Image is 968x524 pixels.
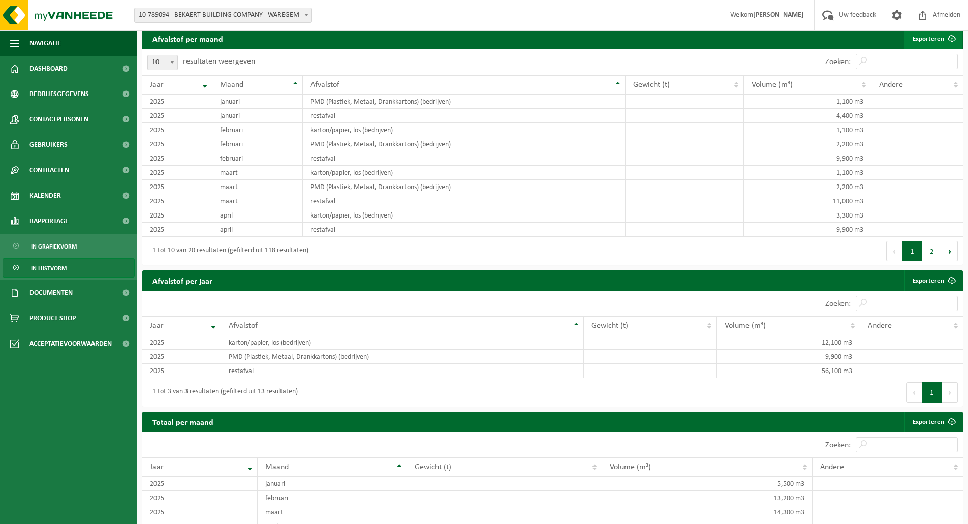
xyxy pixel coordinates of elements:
td: 2025 [142,208,212,223]
span: Gewicht (t) [415,463,451,471]
td: 11,000 m3 [744,194,871,208]
div: 1 tot 3 van 3 resultaten (gefilterd uit 13 resultaten) [147,383,298,402]
td: 9,900 m3 [744,151,871,166]
td: januari [258,477,407,491]
button: 2 [922,241,942,261]
span: 10 [148,55,177,70]
span: 10-789094 - BEKAERT BUILDING COMPANY - WAREGEM [135,8,311,22]
button: Previous [906,382,922,403]
span: Jaar [150,463,164,471]
h2: Totaal per maand [142,412,224,431]
span: Andere [820,463,844,471]
strong: [PERSON_NAME] [753,11,804,19]
label: Zoeken: [825,441,851,449]
a: In grafiekvorm [3,236,135,256]
a: Exporteren [904,28,962,49]
td: februari [212,123,303,137]
td: 2025 [142,223,212,237]
span: Afvalstof [229,322,258,330]
td: 2025 [142,335,221,350]
td: 13,200 m3 [602,491,813,505]
td: 4,400 m3 [744,109,871,123]
td: 2025 [142,109,212,123]
td: PMD (Plastiek, Metaal, Drankkartons) (bedrijven) [303,95,626,109]
span: Gewicht (t) [633,81,670,89]
td: 1,100 m3 [744,166,871,180]
td: 2025 [142,137,212,151]
td: 2025 [142,180,212,194]
span: Rapportage [29,208,69,234]
span: Jaar [150,322,164,330]
h2: Afvalstof per jaar [142,270,223,290]
button: 1 [922,382,942,403]
td: maart [258,505,407,519]
span: Bedrijfsgegevens [29,81,89,107]
td: PMD (Plastiek, Metaal, Drankkartons) (bedrijven) [303,137,626,151]
div: 1 tot 10 van 20 resultaten (gefilterd uit 118 resultaten) [147,242,308,260]
td: 2025 [142,364,221,378]
td: 2025 [142,350,221,364]
td: 2,200 m3 [744,180,871,194]
td: karton/papier, los (bedrijven) [303,166,626,180]
span: 10-789094 - BEKAERT BUILDING COMPANY - WAREGEM [134,8,312,23]
span: Acceptatievoorwaarden [29,331,112,356]
td: februari [258,491,407,505]
td: karton/papier, los (bedrijven) [303,123,626,137]
span: Kalender [29,183,61,208]
span: Documenten [29,280,73,305]
label: Zoeken: [825,58,851,66]
td: restafval [303,223,626,237]
td: 2025 [142,166,212,180]
td: maart [212,166,303,180]
span: In lijstvorm [31,259,67,278]
button: Previous [886,241,902,261]
td: karton/papier, los (bedrijven) [303,208,626,223]
td: 3,300 m3 [744,208,871,223]
td: 2,200 m3 [744,137,871,151]
td: 5,500 m3 [602,477,813,491]
span: Gebruikers [29,132,68,158]
td: 56,100 m3 [717,364,860,378]
td: januari [212,109,303,123]
td: 9,900 m3 [744,223,871,237]
label: Zoeken: [825,300,851,308]
td: restafval [221,364,584,378]
td: restafval [303,194,626,208]
a: Exporteren [904,412,962,432]
td: 1,100 m3 [744,123,871,137]
td: restafval [303,151,626,166]
td: 2025 [142,491,258,505]
td: 2025 [142,505,258,519]
span: Volume (m³) [752,81,793,89]
td: maart [212,180,303,194]
td: maart [212,194,303,208]
button: 1 [902,241,922,261]
span: Volume (m³) [725,322,766,330]
span: Navigatie [29,30,61,56]
span: Contactpersonen [29,107,88,132]
td: PMD (Plastiek, Metaal, Drankkartons) (bedrijven) [303,180,626,194]
td: karton/papier, los (bedrijven) [221,335,584,350]
span: 10 [147,55,178,70]
span: Maand [265,463,289,471]
td: 12,100 m3 [717,335,860,350]
td: april [212,208,303,223]
td: 2025 [142,123,212,137]
span: Volume (m³) [610,463,651,471]
td: 2025 [142,194,212,208]
span: Dashboard [29,56,68,81]
span: Andere [879,81,903,89]
a: In lijstvorm [3,258,135,278]
span: Product Shop [29,305,76,331]
span: Andere [868,322,892,330]
td: 2025 [142,477,258,491]
span: Contracten [29,158,69,183]
span: Maand [220,81,243,89]
td: januari [212,95,303,109]
td: april [212,223,303,237]
td: PMD (Plastiek, Metaal, Drankkartons) (bedrijven) [221,350,584,364]
span: In grafiekvorm [31,237,77,256]
td: restafval [303,109,626,123]
a: Exporteren [904,270,962,291]
td: 14,300 m3 [602,505,813,519]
